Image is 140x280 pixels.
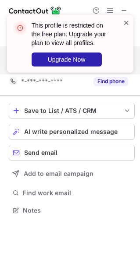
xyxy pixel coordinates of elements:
[9,103,135,119] button: save-profile-one-click
[32,21,112,47] header: This profile is restricted on the free plan. Upgrade your plan to view all profiles.
[13,21,27,35] img: error
[48,56,86,63] span: Upgrade Now
[9,5,61,16] img: ContactOut v5.3.10
[9,124,135,140] button: AI write personalized message
[24,128,118,135] span: AI write personalized message
[9,204,135,217] button: Notes
[24,170,93,177] span: Add to email campaign
[23,206,131,214] span: Notes
[9,187,135,199] button: Find work email
[24,149,57,156] span: Send email
[23,189,131,197] span: Find work email
[9,145,135,161] button: Send email
[9,166,135,182] button: Add to email campaign
[32,52,102,66] button: Upgrade Now
[24,107,119,114] div: Save to List / ATS / CRM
